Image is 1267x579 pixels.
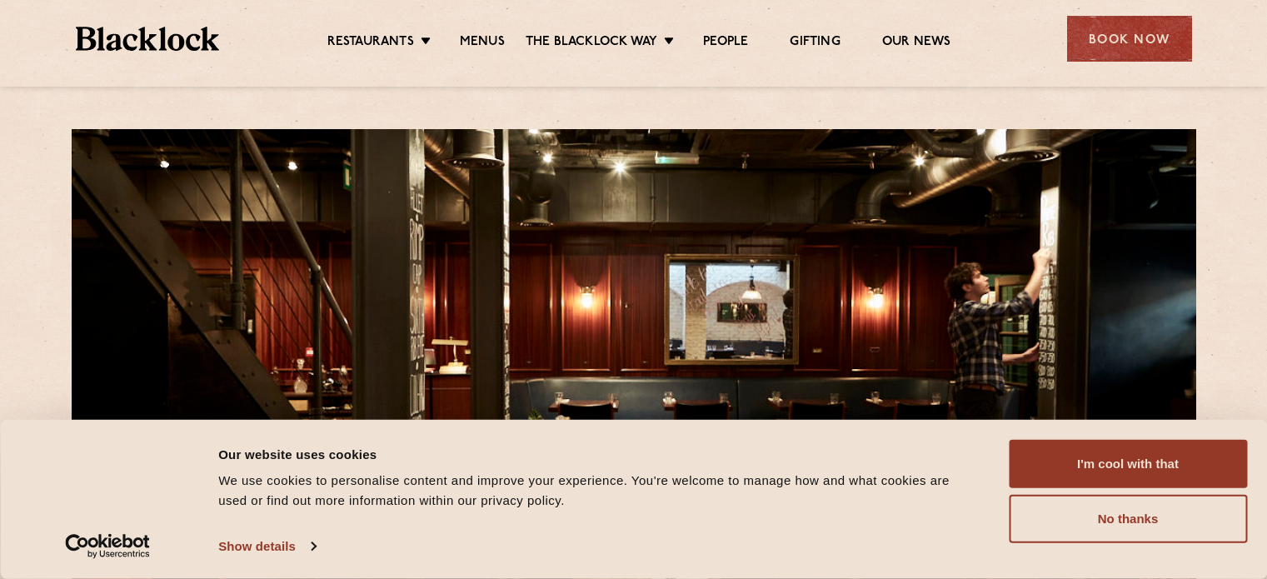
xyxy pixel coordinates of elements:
a: People [703,34,748,52]
a: Restaurants [327,34,414,52]
a: Our News [882,34,951,52]
div: Book Now [1067,16,1192,62]
a: The Blacklock Way [526,34,657,52]
button: I'm cool with that [1009,440,1247,488]
a: Menus [460,34,505,52]
div: Our website uses cookies [218,444,971,464]
div: We use cookies to personalise content and improve your experience. You're welcome to manage how a... [218,471,971,511]
button: No thanks [1009,495,1247,543]
a: Usercentrics Cookiebot - opens in a new window [35,534,181,559]
a: Show details [218,534,315,559]
img: BL_Textured_Logo-footer-cropped.svg [76,27,220,51]
a: Gifting [790,34,840,52]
